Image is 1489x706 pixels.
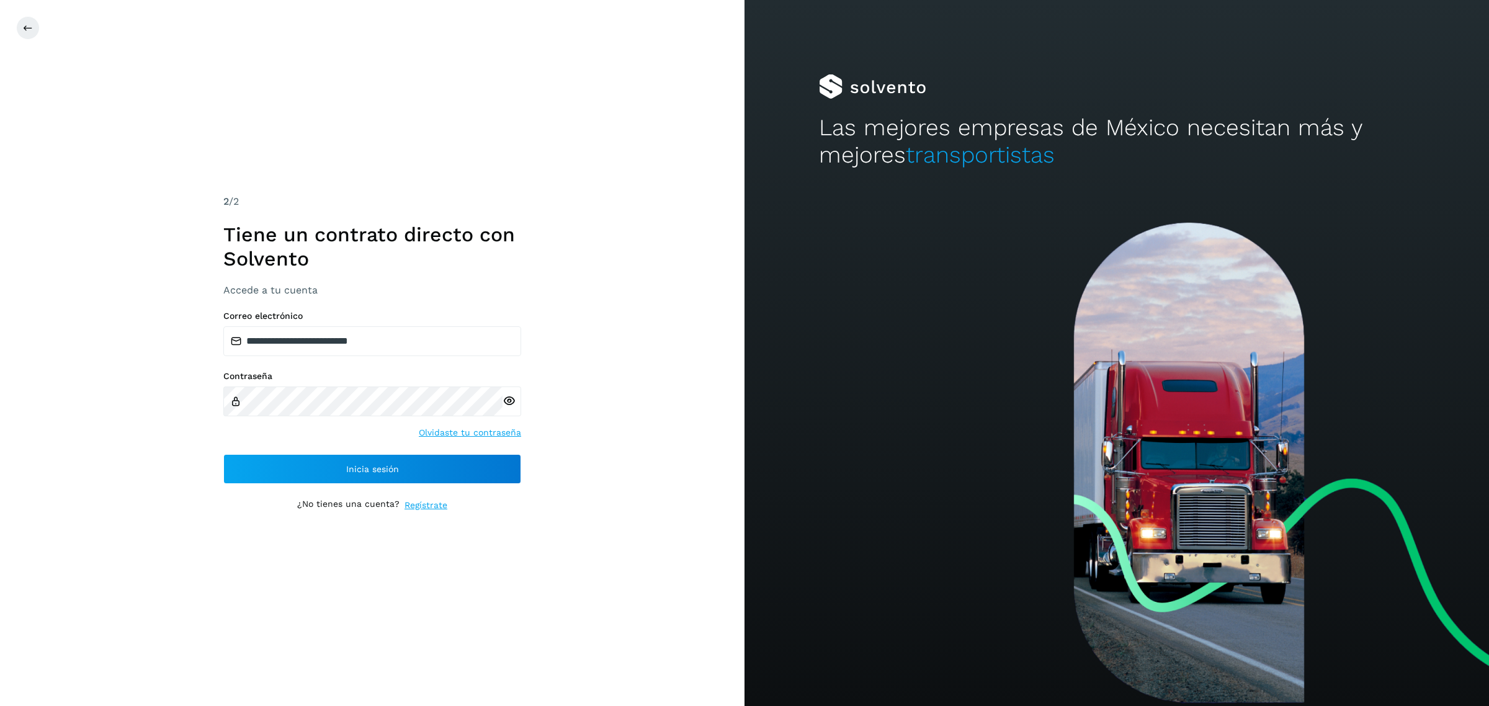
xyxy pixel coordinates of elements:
[297,499,400,512] p: ¿No tienes una cuenta?
[223,371,521,382] label: Contraseña
[346,465,399,473] span: Inicia sesión
[419,426,521,439] a: Olvidaste tu contraseña
[223,311,521,321] label: Correo electrónico
[223,223,521,270] h1: Tiene un contrato directo con Solvento
[223,195,229,207] span: 2
[223,284,521,296] h3: Accede a tu cuenta
[906,141,1055,168] span: transportistas
[819,114,1415,169] h2: Las mejores empresas de México necesitan más y mejores
[405,499,447,512] a: Regístrate
[223,454,521,484] button: Inicia sesión
[223,194,521,209] div: /2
